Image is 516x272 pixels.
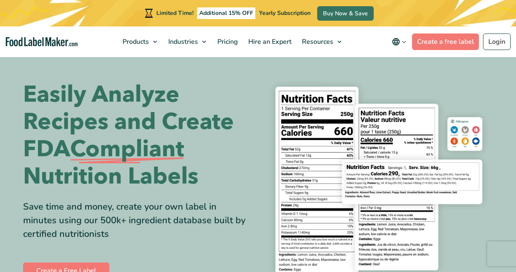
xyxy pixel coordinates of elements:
a: Resources [297,26,346,57]
span: Products [120,37,150,46]
span: Pricing [215,37,239,46]
a: Pricing [212,26,241,57]
div: Save time and money, create your own label in minutes using our 500k+ ingredient database built b... [23,200,252,241]
a: Buy Now & Save [317,6,374,21]
a: Food Label Maker homepage [6,37,78,47]
a: Login [483,33,511,50]
span: Industries [166,37,199,46]
span: Compliant [70,136,184,163]
a: Create a free label [412,33,479,50]
span: Resources [299,37,334,46]
span: Additional 15% OFF [197,7,255,19]
a: Hire an Expert [243,26,295,57]
button: Change language [386,33,412,50]
h1: Easily Analyze Recipes and Create FDA Nutrition Labels [23,81,252,190]
span: Hire an Expert [246,37,292,46]
span: Limited Time! [156,9,193,17]
span: Yearly Subscription [259,9,311,17]
a: Industries [163,26,210,57]
a: Products [118,26,161,57]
